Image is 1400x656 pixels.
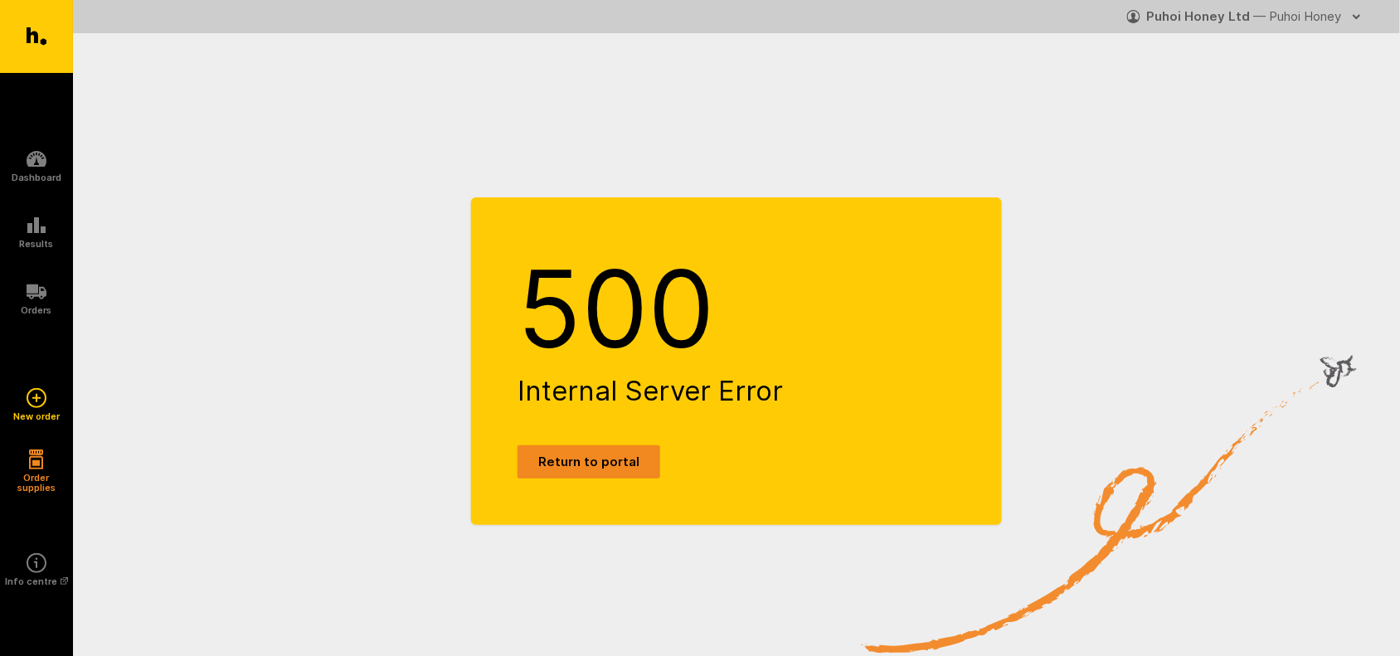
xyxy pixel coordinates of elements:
[518,376,955,406] h2: Internal Server Error
[1127,3,1367,30] button: Puhoi Honey Ltd — Puhoi Honey
[13,411,60,421] h5: New order
[20,239,54,249] h5: Results
[12,173,61,182] h5: Dashboard
[12,473,61,493] h5: Order supplies
[1254,8,1342,24] span: — Puhoi Honey
[518,445,660,479] a: Return to portal
[22,305,52,315] h5: Orders
[5,576,68,586] h5: Info centre
[1147,8,1251,24] strong: Puhoi Honey Ltd
[518,244,955,377] h1: 500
